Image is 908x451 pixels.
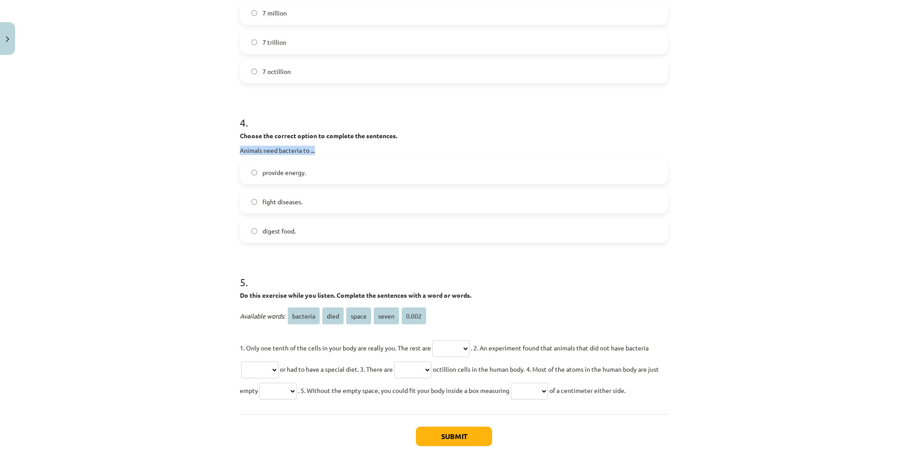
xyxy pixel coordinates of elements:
[240,365,659,394] font: octillion cells in the human body. 4. Most of the atoms in the human body are just empty
[251,199,257,205] input: fight diseases.
[246,276,248,288] font: .
[240,276,246,288] font: 5
[6,36,9,42] img: icon-close-lesson-0947bae3869378f0d4975bcd49f059093ad1ed9edebbc8119c70593378902aed.svg
[262,38,286,46] font: 7 trillion
[262,198,302,206] font: fight diseases.
[262,9,287,17] font: 7 million
[292,312,315,320] font: bacteria
[262,227,296,235] font: digest food.
[251,170,257,175] input: provide energy.
[406,312,422,320] font: 0.002
[240,344,431,352] font: 1. Only one tenth of the cells in your body are really you. The rest are
[240,146,315,154] font: Animals need bacteria to ...
[251,39,257,45] input: 7 trillion
[441,432,467,441] font: Submit
[298,386,509,394] font: . 5. Without the empty space, you could fit your body inside a box measuring
[327,312,339,320] font: died
[251,69,257,74] input: 7 octillion
[240,291,471,299] font: Do this exercise while you listen. Complete the sentences with a word or words.
[416,427,492,446] button: Submit
[246,116,248,129] font: .
[351,312,367,320] font: space
[240,132,397,140] font: Choose the correct option to complete the sentences.
[240,116,246,129] font: 4
[262,168,306,176] font: provide energy.
[549,386,626,394] font: of a centimeter either side.
[378,312,395,320] font: seven
[471,344,649,352] font: . 2. An experiment found that animals that did not have bacteria
[280,365,393,373] font: or had to have a special diet. 3. There are
[251,10,257,16] input: 7 million
[262,67,291,75] font: 7 octillion
[251,228,257,234] input: digest food.
[240,312,285,320] font: Available words:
